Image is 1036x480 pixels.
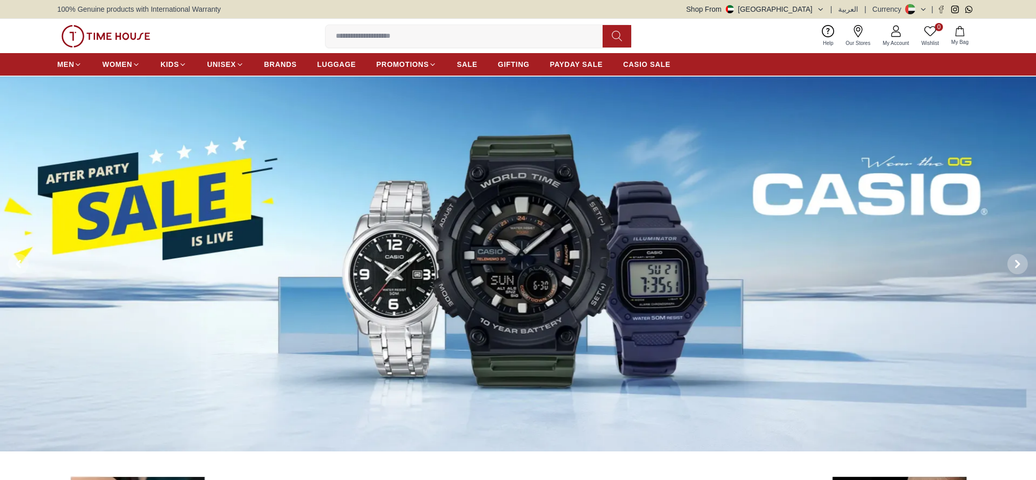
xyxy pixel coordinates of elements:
span: KIDS [160,59,179,69]
a: CASIO SALE [623,55,671,74]
a: PAYDAY SALE [550,55,603,74]
a: MEN [57,55,82,74]
span: 0 [935,23,943,31]
span: Our Stores [842,39,874,47]
button: My Bag [945,24,975,48]
a: Instagram [951,6,959,13]
img: ... [61,25,150,47]
span: WOMEN [102,59,132,69]
button: العربية [838,4,858,14]
span: GIFTING [498,59,529,69]
span: Wishlist [917,39,943,47]
span: | [831,4,833,14]
span: My Bag [947,38,973,46]
span: PROMOTIONS [376,59,429,69]
span: SALE [457,59,477,69]
a: Help [817,23,840,49]
a: Facebook [937,6,945,13]
span: LUGGAGE [317,59,356,69]
a: Whatsapp [965,6,973,13]
a: WOMEN [102,55,140,74]
img: United Arab Emirates [726,5,734,13]
a: GIFTING [498,55,529,74]
a: LUGGAGE [317,55,356,74]
span: CASIO SALE [623,59,671,69]
span: UNISEX [207,59,236,69]
a: PROMOTIONS [376,55,436,74]
a: KIDS [160,55,187,74]
span: BRANDS [264,59,297,69]
span: PAYDAY SALE [550,59,603,69]
a: BRANDS [264,55,297,74]
span: 100% Genuine products with International Warranty [57,4,221,14]
div: Currency [872,4,906,14]
span: | [931,4,933,14]
a: SALE [457,55,477,74]
a: 0Wishlist [915,23,945,49]
a: Our Stores [840,23,877,49]
button: Shop From[GEOGRAPHIC_DATA] [686,4,824,14]
a: UNISEX [207,55,243,74]
span: MEN [57,59,74,69]
span: My Account [879,39,913,47]
span: Help [819,39,838,47]
span: | [864,4,866,14]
